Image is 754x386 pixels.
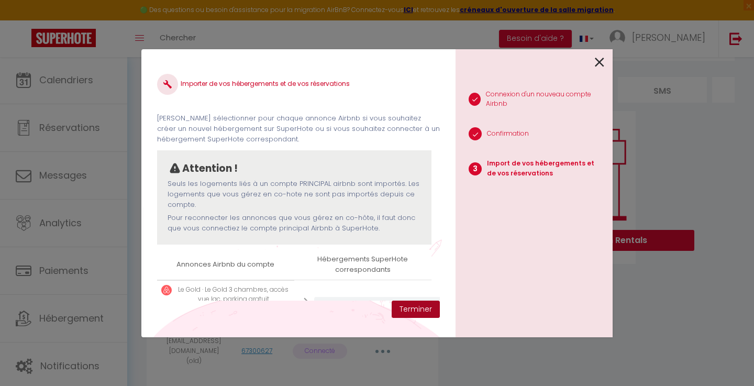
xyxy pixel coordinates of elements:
[157,250,294,280] th: Annonces Airbnb du compte
[469,162,482,175] span: 3
[8,4,40,36] button: Ouvrir le widget de chat LiveChat
[392,301,440,318] button: Terminer
[157,74,440,95] h4: Importer de vos hébergements et de vos réservations
[487,159,604,179] p: Import de vos hébergements et de vos réservations
[182,161,238,177] p: Attention !
[487,129,529,139] p: Confirmation
[168,213,421,234] p: Pour reconnecter les annonces que vous gérez en co-hôte, il faut donc que vous connectiez le comp...
[157,113,440,145] p: [PERSON_NAME] sélectionner pour chaque annonce Airbnb si vous souhaitez créer un nouvel hébergeme...
[486,90,604,109] p: Connexion d'un nouveau compte Airbnb
[168,179,421,211] p: Seuls les logements liés à un compte PRINCIPAL airbnb sont importés. Les logements que vous gérez...
[177,285,290,305] p: Le Gold · Le Gold 3 chambres, accès vue lac, parking gratuit
[294,250,431,280] th: Hébergements SuperHote correspondants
